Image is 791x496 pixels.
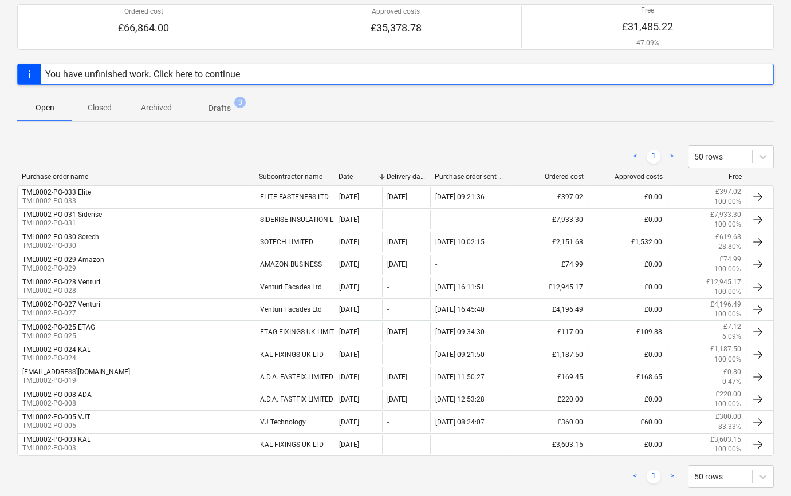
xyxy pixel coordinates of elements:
p: 100.00% [714,445,741,454]
div: ELITE FASTENERS LTD [255,187,334,207]
p: Ordered cost [118,7,169,17]
div: [DATE] [339,193,359,201]
p: TML0002-PO-031 [22,219,102,228]
p: Archived [141,102,172,114]
p: 6.09% [722,332,741,342]
div: [DATE] [339,216,359,224]
div: £1,187.50 [509,344,588,364]
p: £12,945.17 [706,277,741,287]
div: [DATE] 11:50:27 [435,373,485,381]
div: [DATE] [387,238,407,246]
div: £74.99 [509,255,588,274]
div: TML0002-PO-030 Sotech [22,233,99,241]
div: [DATE] [339,441,359,449]
p: £3,603.15 [710,435,741,445]
p: Approved costs [371,7,422,17]
div: SOTECH LIMITED [255,232,334,252]
div: - [387,283,389,291]
div: [DATE] [339,395,359,403]
a: Next page [665,470,679,483]
div: Venturi Facades Ltd [255,277,334,297]
div: £0.00 [588,300,667,319]
div: [DATE] [339,238,359,246]
div: [DATE] 16:11:51 [435,283,485,291]
div: [DATE] [339,283,359,291]
div: £2,151.68 [509,232,588,252]
div: TML0002-PO-025 ETAG [22,323,95,331]
p: 28.80% [718,242,741,252]
div: - [435,216,437,224]
div: TML0002-PO-028 Venturi [22,278,100,286]
div: £0.00 [588,255,667,274]
div: £220.00 [509,390,588,409]
p: Drafts [208,102,231,114]
div: KAL FIXINGS UK LTD [255,435,334,454]
div: £7,933.30 [509,210,588,229]
div: £397.02 [509,187,588,207]
p: £397.02 [715,187,741,197]
p: TML0002-PO-027 [22,308,100,318]
div: [DATE] [339,418,359,426]
div: £0.00 [588,210,667,229]
a: Page 1 is your current page [647,470,660,483]
p: £7.12 [723,322,741,332]
p: £300.00 [715,412,741,422]
div: - [387,216,389,224]
p: TML0002-PO-003 [22,443,90,453]
p: 47.09% [622,38,673,48]
p: TML0002-PO-019 [22,376,130,386]
div: £60.00 [588,412,667,431]
div: [DATE] 08:24:07 [435,418,485,426]
p: Open [31,102,58,114]
iframe: Chat Widget [734,441,791,496]
div: £117.00 [509,322,588,342]
div: Purchase order sent date [435,173,505,181]
div: £169.45 [509,367,588,387]
div: SIDERISE INSULATION LIMITED [255,210,334,229]
div: Subcontractor name [259,173,329,181]
div: ETAG FIXINGS UK LIMITED [255,322,334,342]
p: £35,378.78 [371,21,422,35]
p: TML0002-PO-033 [22,196,91,206]
p: £66,864.00 [118,21,169,35]
p: £31,485.22 [622,20,673,34]
div: £0.00 [588,435,667,454]
div: [DATE] 09:34:30 [435,328,485,336]
p: £619.68 [715,232,741,242]
div: [DATE] [339,260,359,268]
p: Free [622,6,673,15]
div: £3,603.15 [509,435,588,454]
div: You have unfinished work. Click here to continue [45,69,240,80]
div: - [387,305,389,314]
div: £1,532.00 [588,232,667,252]
div: Approved costs [593,173,663,181]
p: 100.00% [714,355,741,364]
p: Closed [86,102,113,114]
div: Purchase order name [22,173,250,181]
p: TML0002-PO-008 [22,399,92,408]
div: TML0002-PO-031 Siderise [22,211,102,219]
a: Previous page [628,150,642,164]
div: Delivery date [387,173,426,181]
p: 100.00% [714,264,741,274]
div: - [387,418,389,426]
div: [DATE] [387,260,407,268]
div: [DATE] [339,351,359,359]
p: 100.00% [714,197,741,207]
div: £0.00 [588,277,667,297]
div: [EMAIL_ADDRESS][DOMAIN_NAME] [22,368,130,376]
a: Page 1 is your current page [647,150,660,164]
div: TML0002-PO-024 KAL [22,346,90,354]
div: [DATE] 09:21:50 [435,351,485,359]
div: [DATE] 12:53:28 [435,395,485,403]
p: 100.00% [714,287,741,297]
div: A.D.A. FASTFIX LIMITED [255,390,334,409]
div: - [435,260,437,268]
p: 0.47% [722,377,741,387]
div: Venturi Facades Ltd [255,300,334,319]
p: £1,187.50 [710,344,741,354]
p: £7,933.30 [710,210,741,220]
div: £168.65 [588,367,667,387]
div: - [435,441,437,449]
